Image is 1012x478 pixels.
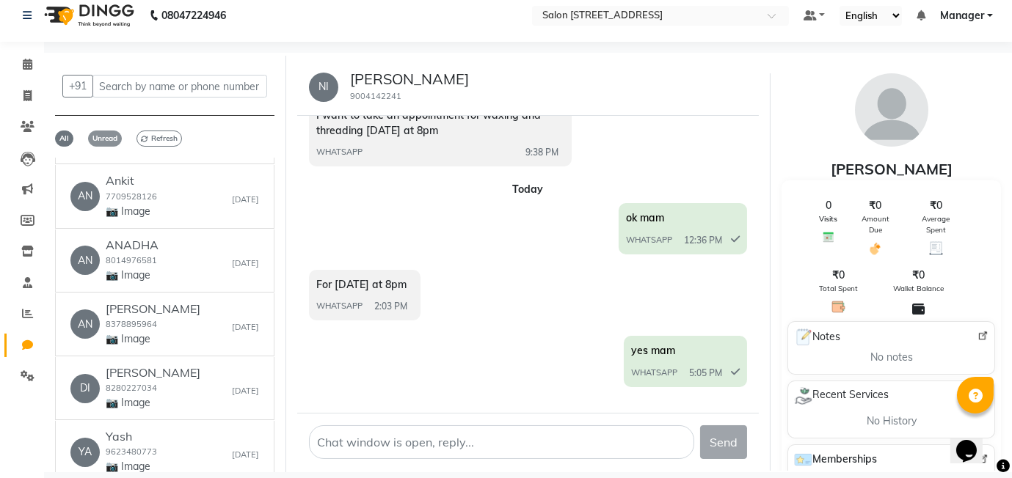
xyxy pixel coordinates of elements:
span: 0 [826,198,831,213]
input: Search by name or phone number [92,75,267,98]
iframe: chat widget [950,419,997,463]
span: 12:36 PM [684,234,722,247]
h6: Ankit [106,174,157,188]
p: 📷 Image [106,395,200,411]
small: [DATE] [232,257,259,270]
span: No History [867,413,917,429]
span: ₹0 [869,198,881,213]
small: 9623480773 [106,446,157,457]
p: 📷 Image [106,268,159,283]
span: Visits [819,213,837,224]
small: [DATE] [232,194,259,206]
span: Manager [940,8,984,23]
span: ₹0 [832,268,845,283]
small: [DATE] [232,385,259,397]
span: ₹0 [912,268,925,283]
div: [PERSON_NAME] [782,158,1001,180]
small: 8014976581 [106,255,157,265]
span: Average Spent [913,213,959,235]
span: WHATSAPP [316,146,363,158]
button: +91 [62,75,93,98]
small: 9004142241 [350,91,401,101]
h6: Yash [106,430,157,444]
small: 8280227034 [106,383,157,393]
span: ok mam [626,211,664,224]
span: Wallet Balance [893,283,944,294]
small: [DATE] [232,321,259,334]
img: Amount Due Icon [868,241,882,256]
p: 📷 Image [106,204,157,219]
span: Amount Due [855,213,895,235]
span: 5:05 PM [689,367,722,380]
div: AN [70,246,100,275]
strong: Today [513,183,544,196]
span: Notes [794,328,840,347]
div: AN [70,309,100,339]
span: WHATSAPP [626,234,672,246]
span: Unread [88,130,122,147]
h6: [PERSON_NAME] [106,302,200,316]
img: Total Spent Icon [831,300,845,314]
img: Average Spent Icon [929,241,943,255]
small: 7709528126 [106,191,157,202]
span: 9:38 PM [525,146,558,159]
span: Recent Services [794,387,889,405]
h6: [PERSON_NAME] [106,366,200,380]
div: AN [70,182,100,211]
span: 2:03 PM [374,300,407,313]
span: WHATSAPP [631,367,677,379]
img: avatar [855,73,928,147]
span: WHATSAPP [316,300,363,312]
span: Memberships [794,451,877,468]
small: [DATE] [232,449,259,461]
h6: ANADHA [106,238,159,252]
span: ₹0 [930,198,942,213]
div: YA [70,438,100,467]
div: NI [309,73,338,102]
span: For [DATE] at 8pm [316,278,407,291]
h5: [PERSON_NAME] [350,70,469,88]
p: 📷 Image [106,331,200,347]
span: Refresh [136,130,182,147]
small: 8378895964 [106,319,157,329]
span: No notes [870,350,913,365]
span: yes mam [631,344,675,357]
span: All [55,130,73,147]
p: 📷 Image [106,459,157,474]
div: DI [70,374,100,403]
span: Total Spent [819,283,858,294]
